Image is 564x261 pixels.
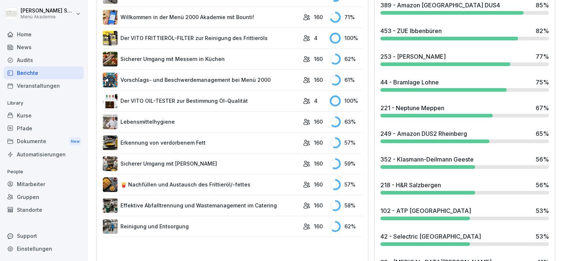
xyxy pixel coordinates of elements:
a: 42 - Selectric [GEOGRAPHIC_DATA]53% [377,229,552,249]
p: Menü Akademie [21,14,74,19]
div: 75 % [536,78,549,87]
div: Dokumente [4,135,84,148]
a: Der VITO FRITTIERÖL-FILTER zur Reinigung des Frittieröls [103,31,299,46]
div: 57 % [330,179,362,190]
a: Sicherer Umgang mit [PERSON_NAME] [103,156,299,171]
a: Pfade [4,122,84,135]
div: Support [4,229,84,242]
div: 102 - ATP [GEOGRAPHIC_DATA] [380,206,471,215]
div: 63 % [330,116,362,127]
a: 218 - H&R Salzbergen56% [377,178,552,197]
a: Lebensmittelhygiene [103,115,299,129]
a: Der VITO OIL-TESTER zur Bestimmung Öl-Qualität [103,94,299,108]
a: DokumenteNew [4,135,84,148]
div: 85 % [536,1,549,10]
img: lxawnajjsce9vyoprlfqagnf.png [103,31,117,46]
a: Effektive Abfalltrennung und Wastemanagement im Catering [103,198,299,213]
img: jz0fz12u36edh1e04itkdbcq.png [103,115,117,129]
p: 160 [314,118,323,126]
div: 352 - Klasmann-Deilmann Geeste [380,155,474,164]
img: nskg7vq6i7f4obzkcl4brg5j.png [103,219,117,234]
p: 4 [314,97,318,105]
img: he669w9sgyb8g06jkdrmvx6u.png [103,198,117,213]
div: 389 - Amazon [GEOGRAPHIC_DATA] DUS4 [380,1,500,10]
div: 42 - Selectric [GEOGRAPHIC_DATA] [380,232,481,241]
p: 160 [314,139,323,146]
a: Reinigung und Entsorgung [103,219,299,234]
div: 53 % [536,206,549,215]
a: Berichte [4,66,84,79]
div: New [69,137,82,146]
div: 71 % [330,12,362,23]
a: Sicherer Umgang mit Messern in Küchen [103,52,299,66]
div: 221 - Neptune Meppen [380,104,444,112]
div: 453 - ZUE Ibbenbüren [380,26,442,35]
a: Erkennung von verdorbenem Fett [103,135,299,150]
div: 62 % [330,221,362,232]
a: News [4,41,84,54]
div: Audits [4,54,84,66]
p: 160 [314,76,323,84]
a: 249 - Amazon DUS2 Rheinberg65% [377,126,552,146]
a: 453 - ZUE Ibbenbüren82% [377,23,552,43]
p: 4 [314,34,318,42]
div: 65 % [536,129,549,138]
a: 🍟 Nachfüllen und Austausch des Frittieröl/-fettes [103,177,299,192]
img: up30sq4qohmlf9oyka1pt50j.png [103,94,117,108]
img: bnqppd732b90oy0z41dk6kj2.png [103,52,117,66]
div: 100 % [330,95,362,106]
a: Automatisierungen [4,148,84,161]
div: 62 % [330,54,362,65]
p: 160 [314,160,323,167]
a: Willkommen in der Menü 2000 Akademie mit Bounti! [103,10,299,25]
a: 352 - Klasmann-Deilmann Geeste56% [377,152,552,172]
img: m8bvy8z8kneahw7tpdkl7btm.png [103,73,117,87]
div: 58 % [330,200,362,211]
a: Vorschlags- und Beschwerdemanagement bei Menü 2000 [103,73,299,87]
a: Veranstaltungen [4,79,84,92]
a: 221 - Neptune Meppen67% [377,101,552,120]
div: 77 % [536,52,549,61]
a: Home [4,28,84,41]
div: 56 % [536,155,549,164]
p: 160 [314,13,323,21]
div: 59 % [330,158,362,169]
p: 160 [314,181,323,188]
a: Kurse [4,109,84,122]
p: People [4,166,84,178]
p: Library [4,97,84,109]
div: 57 % [330,137,362,148]
div: 82 % [536,26,549,35]
div: 249 - Amazon DUS2 Rheinberg [380,129,467,138]
a: 253 - [PERSON_NAME]77% [377,49,552,69]
p: 160 [314,222,323,230]
a: Einstellungen [4,242,84,255]
div: 100 % [330,33,362,44]
img: xh3bnih80d1pxcetv9zsuevg.png [103,10,117,25]
div: 253 - [PERSON_NAME] [380,52,446,61]
p: 160 [314,202,323,209]
p: [PERSON_NAME] Schepers [21,8,74,14]
div: 56 % [536,181,549,189]
div: 67 % [536,104,549,112]
div: 61 % [330,75,362,86]
a: Gruppen [4,191,84,203]
a: 44 - Bramlage Lohne75% [377,75,552,95]
a: Mitarbeiter [4,178,84,191]
a: Standorte [4,203,84,216]
img: oyzz4yrw5r2vs0n5ee8wihvj.png [103,156,117,171]
div: 218 - H&R Salzbergen [380,181,441,189]
p: 160 [314,55,323,63]
img: cuv45xaybhkpnu38aw8lcrqq.png [103,177,117,192]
